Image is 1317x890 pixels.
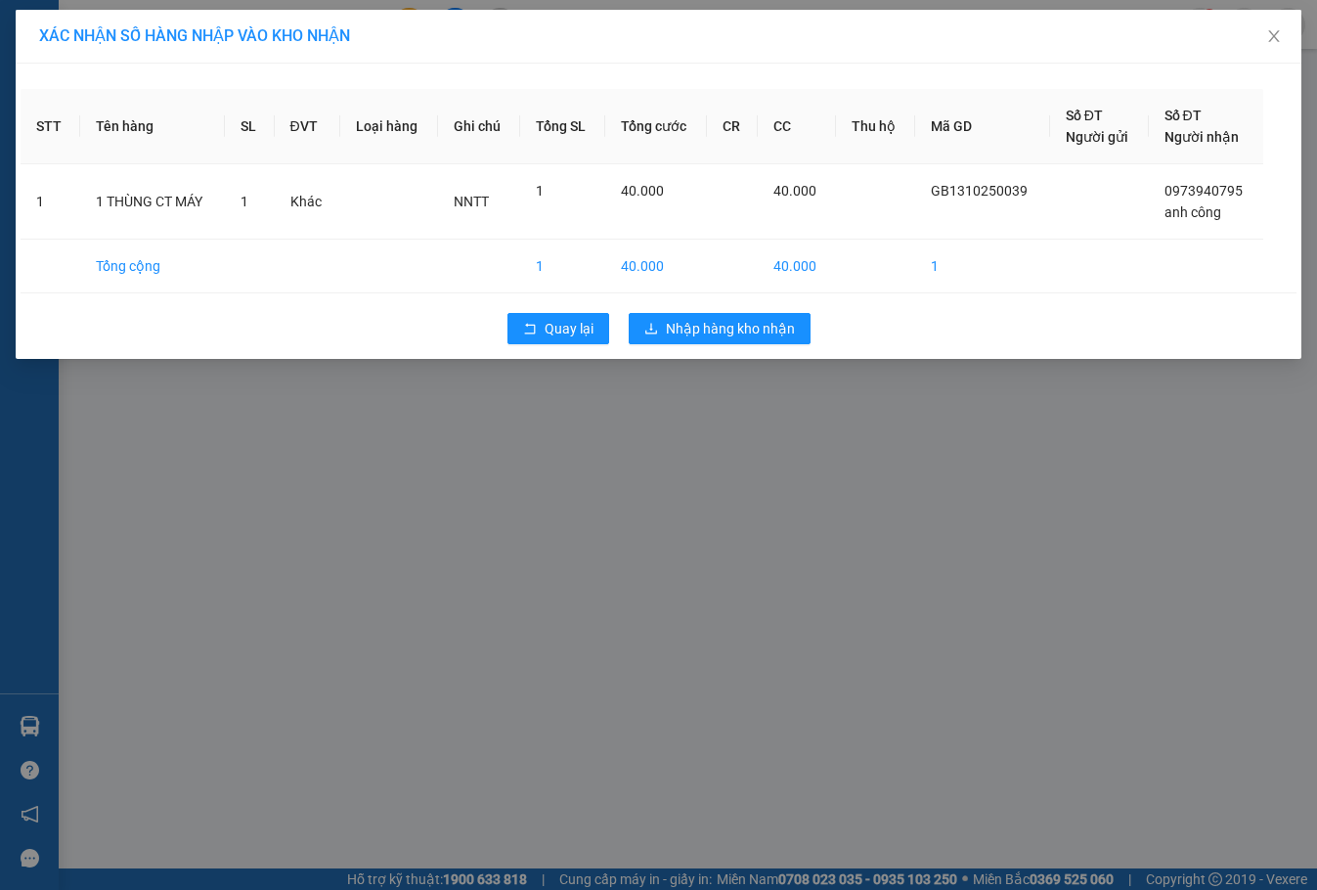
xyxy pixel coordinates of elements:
[915,240,1050,293] td: 1
[915,89,1050,164] th: Mã GD
[1066,129,1128,145] span: Người gửi
[1066,108,1103,123] span: Số ĐT
[241,194,248,209] span: 1
[438,89,520,164] th: Ghi chú
[520,240,605,293] td: 1
[80,89,225,164] th: Tên hàng
[536,183,544,199] span: 1
[1247,10,1301,65] button: Close
[605,240,707,293] td: 40.000
[1164,129,1239,145] span: Người nhận
[836,89,915,164] th: Thu hộ
[707,89,759,164] th: CR
[340,89,438,164] th: Loại hàng
[666,318,795,339] span: Nhập hàng kho nhận
[523,322,537,337] span: rollback
[454,194,489,209] span: NNTT
[629,313,811,344] button: downloadNhập hàng kho nhận
[1164,183,1243,199] span: 0973940795
[545,318,593,339] span: Quay lại
[507,313,609,344] button: rollbackQuay lại
[773,183,816,199] span: 40.000
[1164,204,1221,220] span: anh công
[39,26,350,45] span: XÁC NHẬN SỐ HÀNG NHẬP VÀO KHO NHẬN
[758,89,836,164] th: CC
[80,240,225,293] td: Tổng cộng
[225,89,274,164] th: SL
[931,183,1028,199] span: GB1310250039
[644,322,658,337] span: download
[520,89,605,164] th: Tổng SL
[275,164,340,240] td: Khác
[21,164,80,240] td: 1
[1164,108,1202,123] span: Số ĐT
[758,240,836,293] td: 40.000
[21,89,80,164] th: STT
[1266,28,1282,44] span: close
[621,183,664,199] span: 40.000
[605,89,707,164] th: Tổng cước
[80,164,225,240] td: 1 THÙNG CT MÁY
[275,89,340,164] th: ĐVT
